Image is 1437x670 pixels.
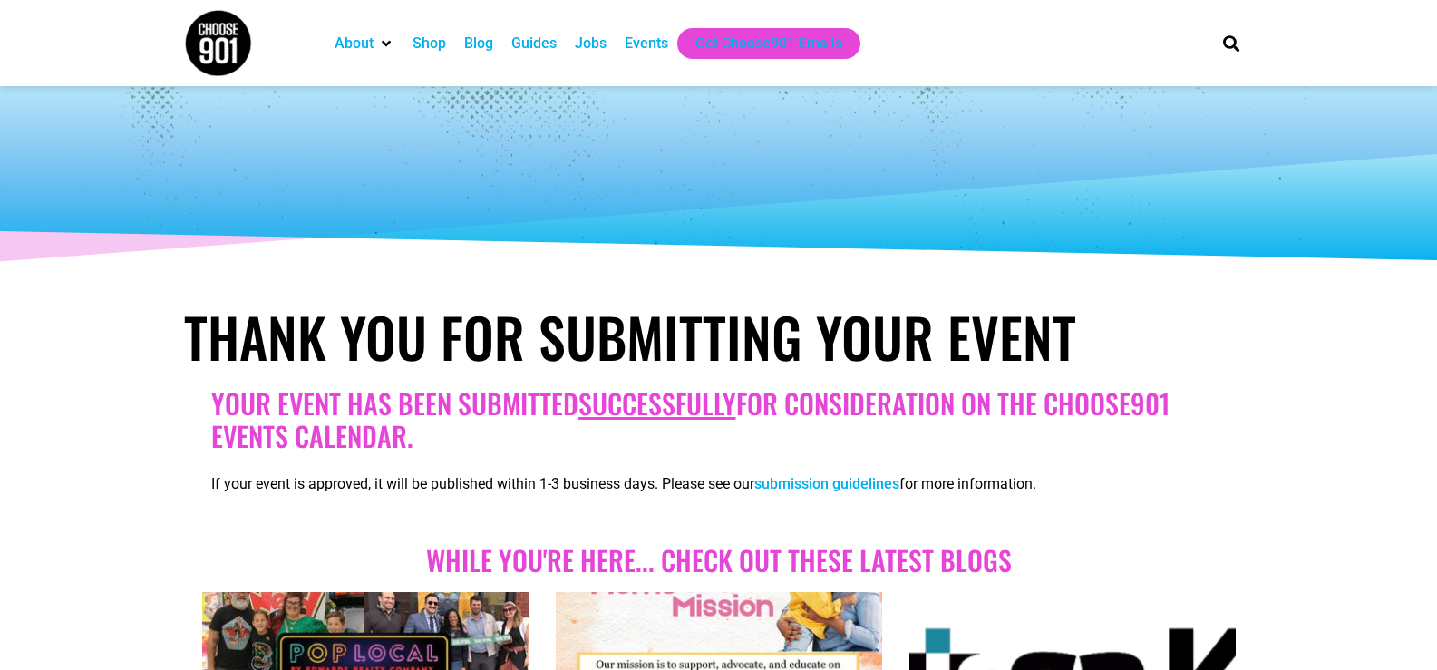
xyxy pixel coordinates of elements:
[754,475,899,492] a: submission guidelines
[695,33,842,54] a: Get Choose901 Emails
[575,33,607,54] a: Jobs
[413,33,446,54] a: Shop
[511,33,557,54] a: Guides
[1216,28,1246,58] div: Search
[335,33,374,54] a: About
[325,28,403,59] div: About
[464,33,493,54] a: Blog
[211,475,1036,492] span: If your event is approved, it will be published within 1-3 business days. Please see our for more...
[211,387,1227,452] h2: Your Event has been submitted for consideration on the Choose901 events calendar.
[184,304,1254,369] h1: Thank You for Submitting Your Event
[625,33,668,54] a: Events
[578,383,736,423] u: successfully
[211,544,1227,577] h2: While you're here... Check out these Latest blogs
[325,28,1192,59] nav: Main nav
